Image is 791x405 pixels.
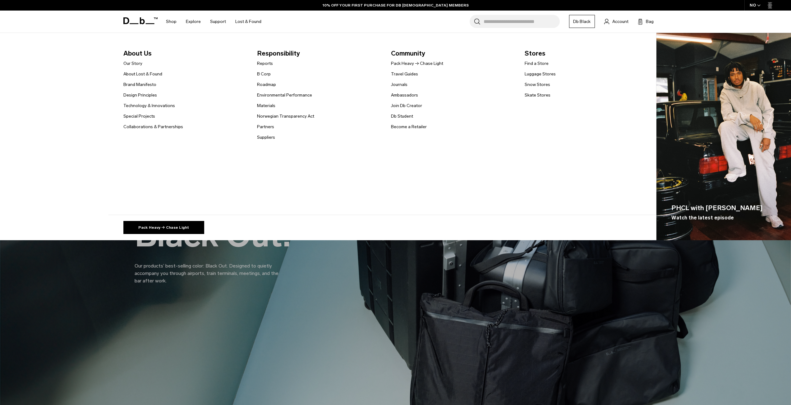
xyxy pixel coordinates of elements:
[123,60,142,67] a: Our Story
[391,113,413,119] a: Db Student
[323,2,469,8] a: 10% OFF YOUR FIRST PURCHASE FOR DB [DEMOGRAPHIC_DATA] MEMBERS
[257,113,314,119] a: Norwegian Transparency Act
[612,18,628,25] span: Account
[671,203,763,213] span: PHCL with [PERSON_NAME]
[257,92,312,98] a: Environmental Performance
[123,102,175,109] a: Technology & Innovations
[671,214,734,222] span: Watch the latest episode
[166,11,177,33] a: Shop
[638,18,654,25] button: Bag
[210,11,226,33] a: Support
[186,11,201,33] a: Explore
[525,81,550,88] a: Snow Stores
[161,11,266,33] nav: Main Navigation
[525,60,549,67] a: Find a Store
[391,81,407,88] a: Journals
[391,48,515,58] span: Community
[569,15,595,28] a: Db Black
[257,60,273,67] a: Reports
[123,221,204,234] a: Pack Heavy → Chase Light
[123,113,155,119] a: Special Projects
[391,102,422,109] a: Join Db Creator
[525,71,556,77] a: Luggage Stores
[257,48,381,58] span: Responsibility
[235,11,261,33] a: Lost & Found
[257,81,276,88] a: Roadmap
[391,60,443,67] a: Pack Heavy → Chase Light
[391,92,418,98] a: Ambassadors
[257,134,275,141] a: Suppliers
[391,71,418,77] a: Travel Guides
[525,92,550,98] a: Skate Stores
[525,48,649,58] span: Stores
[646,18,654,25] span: Bag
[604,18,628,25] a: Account
[257,71,271,77] a: B Corp
[123,92,157,98] a: Design Principles
[391,124,427,130] a: Become a Retailer
[123,48,247,58] span: About Us
[123,81,156,88] a: Brand Manifesto
[123,124,183,130] a: Collaborations & Partnerships
[257,102,275,109] a: Materials
[123,71,162,77] a: About Lost & Found
[257,124,274,130] a: Partners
